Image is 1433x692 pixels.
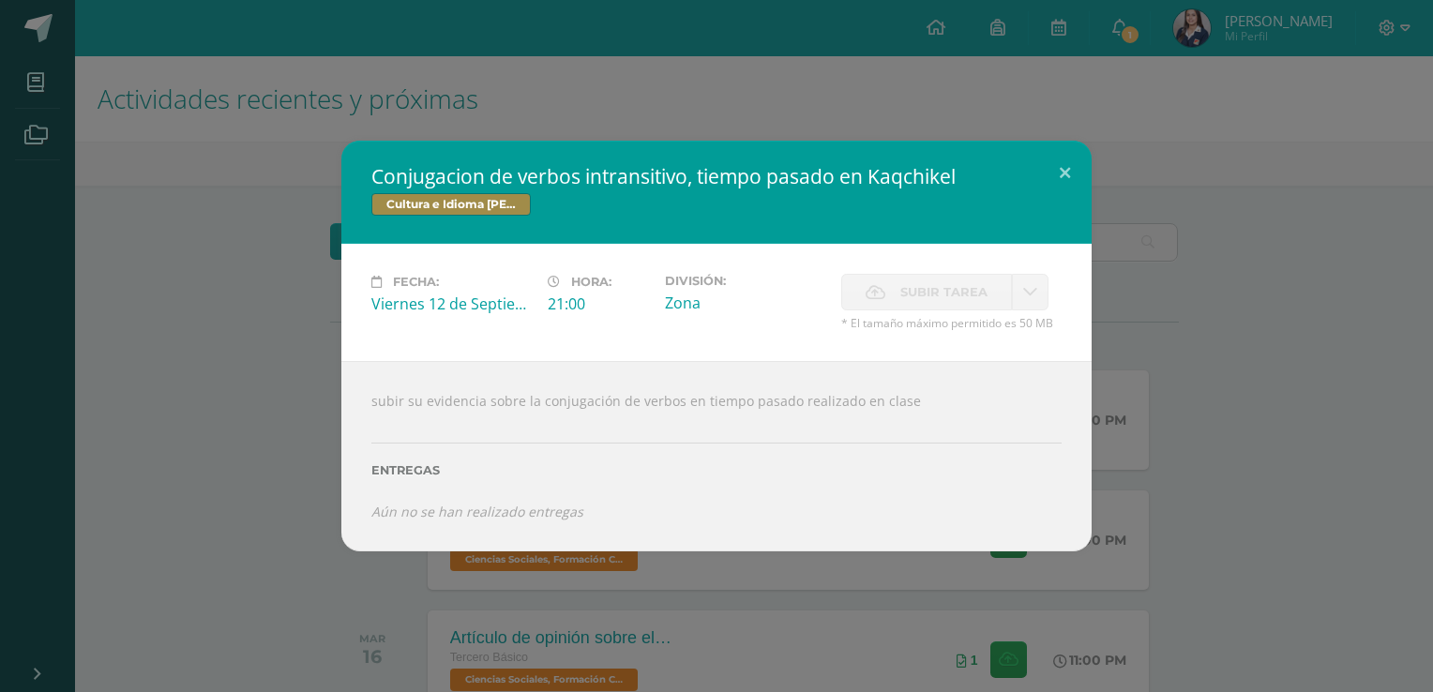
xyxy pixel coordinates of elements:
[371,193,531,216] span: Cultura e Idioma [PERSON_NAME] o Xinca
[1038,141,1092,204] button: Close (Esc)
[841,274,1012,310] label: La fecha de entrega ha expirado
[393,275,439,289] span: Fecha:
[371,463,1062,477] label: Entregas
[665,293,826,313] div: Zona
[665,274,826,288] label: División:
[341,361,1092,550] div: subir su evidencia sobre la conjugación de verbos en tiempo pasado realizado en clase
[1012,274,1048,310] a: La fecha de entrega ha expirado
[371,293,533,314] div: Viernes 12 de Septiembre
[548,293,650,314] div: 21:00
[371,503,583,520] i: Aún no se han realizado entregas
[841,315,1062,331] span: * El tamaño máximo permitido es 50 MB
[571,275,611,289] span: Hora:
[900,275,988,309] span: Subir tarea
[371,163,1062,189] h2: Conjugacion de verbos intransitivo, tiempo pasado en Kaqchikel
